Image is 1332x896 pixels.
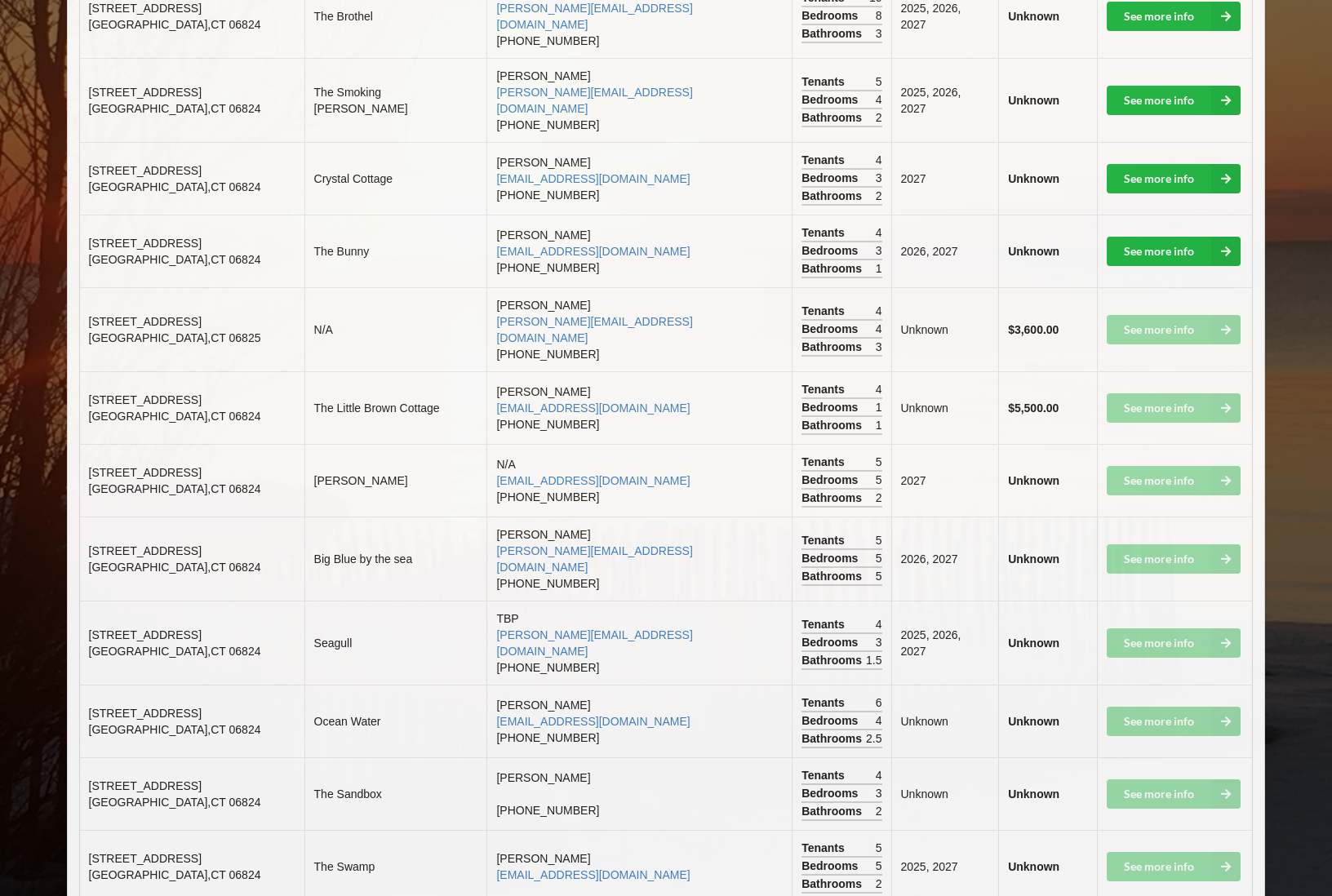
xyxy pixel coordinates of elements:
span: 3 [876,785,882,801]
span: Bedrooms [801,7,862,24]
td: Unknown [891,685,999,757]
span: [GEOGRAPHIC_DATA] , CT 06824 [89,796,261,809]
span: 3 [876,170,882,186]
span: 2.5 [866,730,881,747]
span: 3 [876,242,882,259]
span: 3 [876,339,882,355]
td: [PERSON_NAME] [304,444,487,517]
a: [EMAIL_ADDRESS][DOMAIN_NAME] [496,401,690,415]
td: 2026, 2027 [891,215,999,287]
a: [PERSON_NAME][EMAIL_ADDRESS][DOMAIN_NAME] [496,2,692,31]
td: Unknown [891,287,999,371]
span: Tenants [801,840,849,856]
td: The Little Brown Cottage [304,371,487,444]
span: Bathrooms [801,490,866,506]
span: 4 [876,303,882,319]
span: Bedrooms [801,321,862,337]
td: Seagull [304,601,487,685]
span: Tenants [801,152,849,168]
span: Tenants [801,694,849,711]
b: Unknown [1008,94,1059,107]
b: Unknown [1008,172,1059,185]
span: [GEOGRAPHIC_DATA] , CT 06824 [89,723,261,736]
td: 2027 [891,142,999,215]
span: 4 [876,152,882,168]
span: 5 [876,840,882,856]
span: [STREET_ADDRESS] [89,544,202,557]
span: [GEOGRAPHIC_DATA] , CT 06824 [89,868,261,881]
span: Bedrooms [801,472,862,488]
td: 2026, 2027 [891,517,999,601]
td: [PERSON_NAME] [PHONE_NUMBER] [486,215,792,287]
span: Bathrooms [801,730,866,747]
span: [GEOGRAPHIC_DATA] , CT 06825 [89,331,261,344]
b: $3,600.00 [1008,323,1059,336]
b: Unknown [1008,637,1059,650]
span: 4 [876,381,882,397]
span: Bedrooms [801,399,862,415]
span: Bathrooms [801,568,866,584]
td: N/A [304,287,487,371]
span: Tenants [801,381,849,397]
span: Bedrooms [801,550,862,566]
span: Bathrooms [801,652,866,668]
span: Bedrooms [801,91,862,108]
span: [STREET_ADDRESS] [89,779,202,792]
span: Bathrooms [801,417,866,433]
b: Unknown [1008,10,1059,23]
span: 5 [876,73,882,90]
span: [GEOGRAPHIC_DATA] , CT 06824 [89,253,261,266]
td: N/A [PHONE_NUMBER] [486,444,792,517]
span: [STREET_ADDRESS] [89,86,202,99]
td: Ocean Water [304,685,487,757]
td: 2025, 2026, 2027 [891,58,999,142]
td: TBP [PHONE_NUMBER] [486,601,792,685]
td: The Bunny [304,215,487,287]
td: [PERSON_NAME] [PHONE_NUMBER] [486,142,792,215]
span: 2 [876,188,882,204]
span: 4 [876,224,882,241]
td: [PERSON_NAME] [PHONE_NUMBER] [486,517,792,601]
span: Bedrooms [801,858,862,874]
span: Tenants [801,73,849,90]
span: 1 [876,260,882,277]
span: [STREET_ADDRESS] [89,393,202,406]
b: Unknown [1008,860,1059,873]
span: 6 [876,694,882,711]
span: Bedrooms [801,242,862,259]
span: Tenants [801,303,849,319]
td: [PERSON_NAME] [PHONE_NUMBER] [486,757,792,830]
span: 1 [876,417,882,433]
span: Bathrooms [801,25,866,42]
span: Tenants [801,224,849,241]
a: [PERSON_NAME][EMAIL_ADDRESS][DOMAIN_NAME] [496,544,692,574]
td: [PERSON_NAME] [PHONE_NUMBER] [486,685,792,757]
span: 1.5 [866,652,881,668]
span: 2 [876,803,882,819]
td: 2027 [891,444,999,517]
span: Bedrooms [801,712,862,729]
span: Tenants [801,616,849,632]
span: Bedrooms [801,170,862,186]
span: [STREET_ADDRESS] [89,628,202,641]
span: [GEOGRAPHIC_DATA] , CT 06824 [89,410,261,423]
a: [PERSON_NAME][EMAIL_ADDRESS][DOMAIN_NAME] [496,86,692,115]
a: [EMAIL_ADDRESS][DOMAIN_NAME] [496,245,690,258]
td: The Smoking [PERSON_NAME] [304,58,487,142]
a: [PERSON_NAME][EMAIL_ADDRESS][DOMAIN_NAME] [496,628,692,658]
span: 4 [876,91,882,108]
b: $5,500.00 [1008,401,1059,415]
span: [STREET_ADDRESS] [89,237,202,250]
td: Big Blue by the sea [304,517,487,601]
span: Tenants [801,454,849,470]
span: Bathrooms [801,188,866,204]
span: [STREET_ADDRESS] [89,707,202,720]
span: Bathrooms [801,260,866,277]
span: 4 [876,616,882,632]
span: Bedrooms [801,785,862,801]
span: [GEOGRAPHIC_DATA] , CT 06824 [89,18,261,31]
span: 3 [876,25,882,42]
b: Unknown [1008,474,1059,487]
span: [STREET_ADDRESS] [89,2,202,15]
a: [PERSON_NAME][EMAIL_ADDRESS][DOMAIN_NAME] [496,315,692,344]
